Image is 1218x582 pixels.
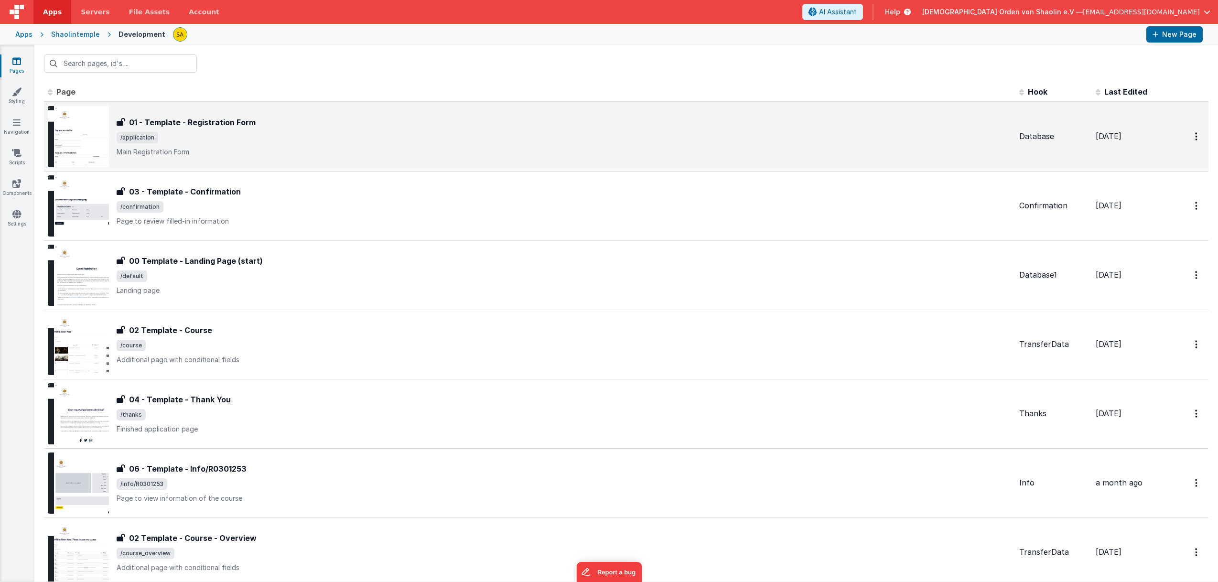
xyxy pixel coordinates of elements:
iframe: Marker.io feedback button [576,562,642,582]
p: Page to review filled-in information [117,216,1012,226]
p: Landing page [117,286,1012,295]
p: Additional page with conditional fields [117,355,1012,365]
span: Hook [1028,87,1047,97]
h3: 04 - Template - Thank You [129,394,231,405]
span: File Assets [129,7,170,17]
button: Options [1189,334,1205,354]
div: TransferData [1019,547,1088,558]
button: Options [1189,265,1205,285]
h3: 00 Template - Landing Page (start) [129,255,263,267]
span: Apps [43,7,62,17]
button: AI Assistant [802,4,863,20]
button: Options [1189,404,1205,423]
div: TransferData [1019,339,1088,350]
span: Last Edited [1104,87,1147,97]
span: /default [117,270,147,282]
div: Database [1019,131,1088,142]
p: Finished application page [117,424,1012,434]
div: Shaolintemple [51,30,100,39]
span: /confirmation [117,201,163,213]
span: Help [885,7,900,17]
p: Additional page with conditional fields [117,563,1012,572]
span: [DATE] [1096,270,1121,280]
div: Thanks [1019,408,1088,419]
div: Info [1019,477,1088,488]
span: [DATE] [1096,547,1121,557]
img: e3e1eaaa3c942e69edc95d4236ce57bf [173,28,187,41]
span: /course_overview [117,548,174,559]
p: Page to view information of the course [117,494,1012,503]
button: Options [1189,473,1205,493]
input: Search pages, id's ... [44,54,197,73]
h3: 01 - Template - Registration Form [129,117,256,128]
div: Apps [15,30,32,39]
span: [DATE] [1096,409,1121,418]
h3: 02 Template - Course [129,324,212,336]
div: Database1 [1019,269,1088,280]
button: Options [1189,127,1205,146]
div: Confirmation [1019,200,1088,211]
span: a month ago [1096,478,1143,487]
span: /application [117,132,158,143]
button: [DEMOGRAPHIC_DATA] Orden von Shaolin e.V — [EMAIL_ADDRESS][DOMAIN_NAME] [922,7,1210,17]
span: AI Assistant [819,7,857,17]
div: Development [119,30,165,39]
h3: 03 - Template - Confirmation [129,186,241,197]
span: Servers [81,7,109,17]
h3: 06 - Template - Info/R0301253 [129,463,247,474]
span: /info/R0301253 [117,478,167,490]
span: Page [56,87,75,97]
span: /thanks [117,409,146,420]
button: New Page [1146,26,1203,43]
span: [DATE] [1096,131,1121,141]
button: Options [1189,542,1205,562]
p: Main Registration Form [117,147,1012,157]
span: [DEMOGRAPHIC_DATA] Orden von Shaolin e.V — [922,7,1083,17]
span: [DATE] [1096,339,1121,349]
button: Options [1189,196,1205,216]
span: [DATE] [1096,201,1121,210]
span: [EMAIL_ADDRESS][DOMAIN_NAME] [1083,7,1200,17]
span: /course [117,340,146,351]
h3: 02 Template - Course - Overview [129,532,257,544]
